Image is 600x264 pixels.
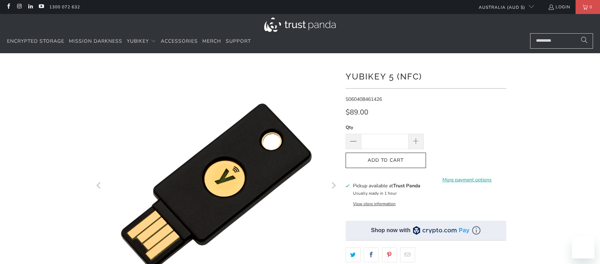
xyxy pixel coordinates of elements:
[346,248,361,262] a: Share this on Twitter
[393,182,420,189] b: Trust Panda
[371,227,411,234] div: Shop now with
[16,4,22,10] a: Trust Panda Australia on Instagram
[346,153,426,168] button: Add to Cart
[7,38,64,44] span: Encrypted Storage
[346,124,424,131] label: Qty
[38,4,44,10] a: Trust Panda Australia on YouTube
[161,38,198,44] span: Accessories
[353,201,396,207] button: View store information
[572,236,594,258] iframe: Button to launch messaging window
[364,248,379,262] a: Share this on Facebook
[7,33,64,50] a: Encrypted Storage
[69,38,122,44] span: Mission Darkness
[346,96,382,103] span: 5060408461426
[127,38,149,44] span: YubiKey
[5,4,11,10] a: Trust Panda Australia on Facebook
[576,33,593,49] button: Search
[127,33,156,50] summary: YubiKey
[530,33,593,49] input: Search...
[353,190,397,196] small: Usually ready in 1 hour
[548,3,570,11] a: Login
[202,33,221,50] a: Merch
[69,33,122,50] a: Mission Darkness
[346,69,506,83] h1: YubiKey 5 (NFC)
[226,38,251,44] span: Support
[226,33,251,50] a: Support
[27,4,33,10] a: Trust Panda Australia on LinkedIn
[202,38,221,44] span: Merch
[49,3,80,11] a: 1300 072 632
[353,158,419,164] span: Add to Cart
[428,176,506,184] a: More payment options
[264,18,336,32] img: Trust Panda Australia
[7,33,251,50] nav: Translation missing: en.navigation.header.main_nav
[161,33,198,50] a: Accessories
[400,248,415,262] a: Email this to a friend
[353,182,420,189] h3: Pickup available at
[382,248,397,262] a: Share this on Pinterest
[346,107,368,117] span: $89.00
